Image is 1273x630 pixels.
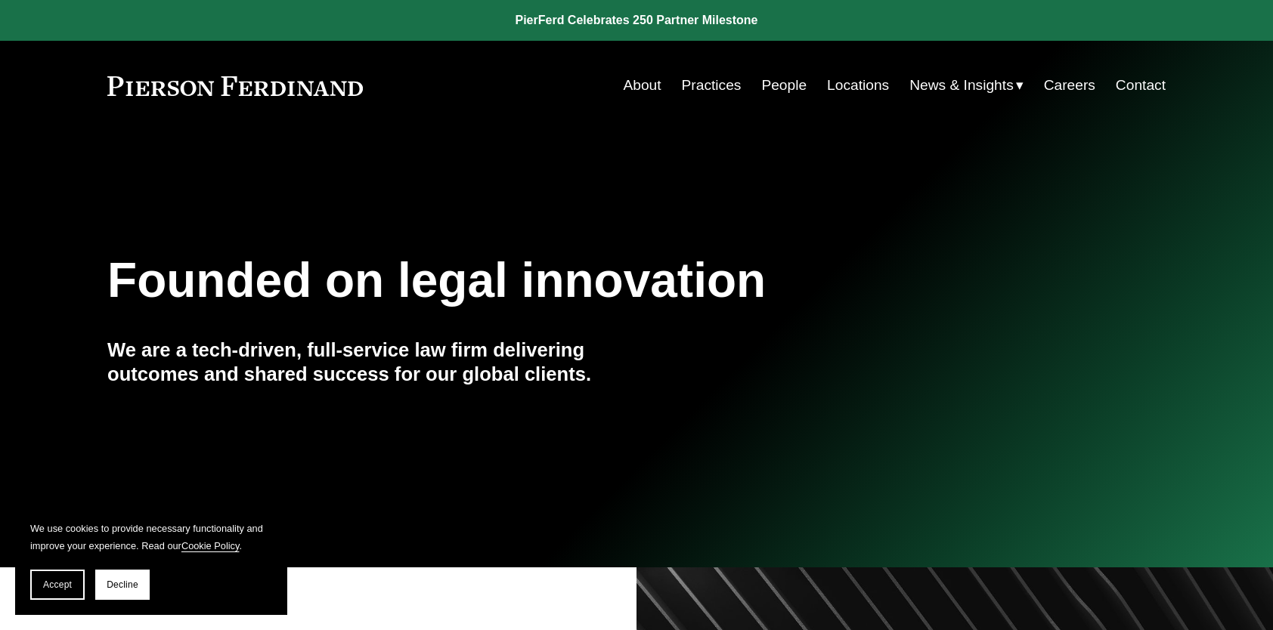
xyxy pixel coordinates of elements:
[30,570,85,600] button: Accept
[1116,71,1166,100] a: Contact
[909,73,1014,99] span: News & Insights
[95,570,150,600] button: Decline
[107,579,138,590] span: Decline
[623,71,661,100] a: About
[761,71,807,100] a: People
[1044,71,1095,100] a: Careers
[827,71,889,100] a: Locations
[682,71,742,100] a: Practices
[30,520,272,554] p: We use cookies to provide necessary functionality and improve your experience. Read our .
[181,540,240,551] a: Cookie Policy
[909,71,1024,100] a: folder dropdown
[107,338,636,387] h4: We are a tech-driven, full-service law firm delivering outcomes and shared success for our global...
[43,579,72,590] span: Accept
[15,505,287,615] section: Cookie banner
[107,253,990,308] h1: Founded on legal innovation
